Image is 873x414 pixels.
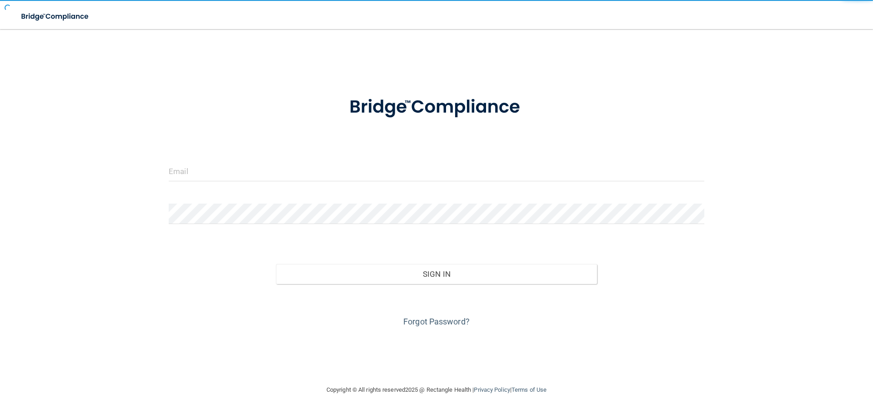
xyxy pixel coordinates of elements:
button: Sign In [276,264,597,284]
img: bridge_compliance_login_screen.278c3ca4.svg [14,7,97,26]
a: Terms of Use [512,386,547,393]
div: Copyright © All rights reserved 2025 @ Rectangle Health | | [271,375,602,404]
a: Forgot Password? [403,317,470,326]
a: Privacy Policy [474,386,510,393]
input: Email [169,161,704,181]
img: bridge_compliance_login_screen.278c3ca4.svg [331,84,542,131]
